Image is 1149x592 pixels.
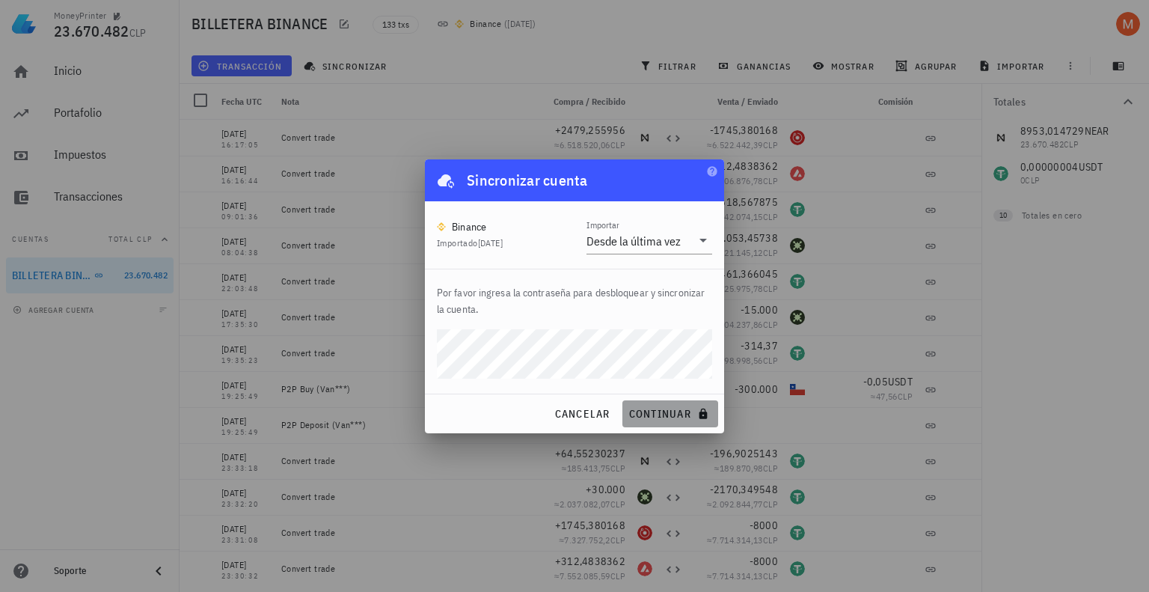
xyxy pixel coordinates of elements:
[437,284,712,317] p: Por favor ingresa la contraseña para desbloquear y sincronizar la cuenta.
[437,237,503,248] span: Importado
[452,219,487,234] div: Binance
[586,234,681,248] div: Desde la última vez
[437,222,446,231] img: 270.png
[478,237,503,248] span: [DATE]
[586,228,712,254] div: ImportarDesde la última vez
[467,168,588,192] div: Sincronizar cuenta
[622,400,718,427] button: continuar
[586,219,619,231] label: Importar
[548,400,616,427] button: cancelar
[628,407,712,421] span: continuar
[554,407,610,421] span: cancelar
